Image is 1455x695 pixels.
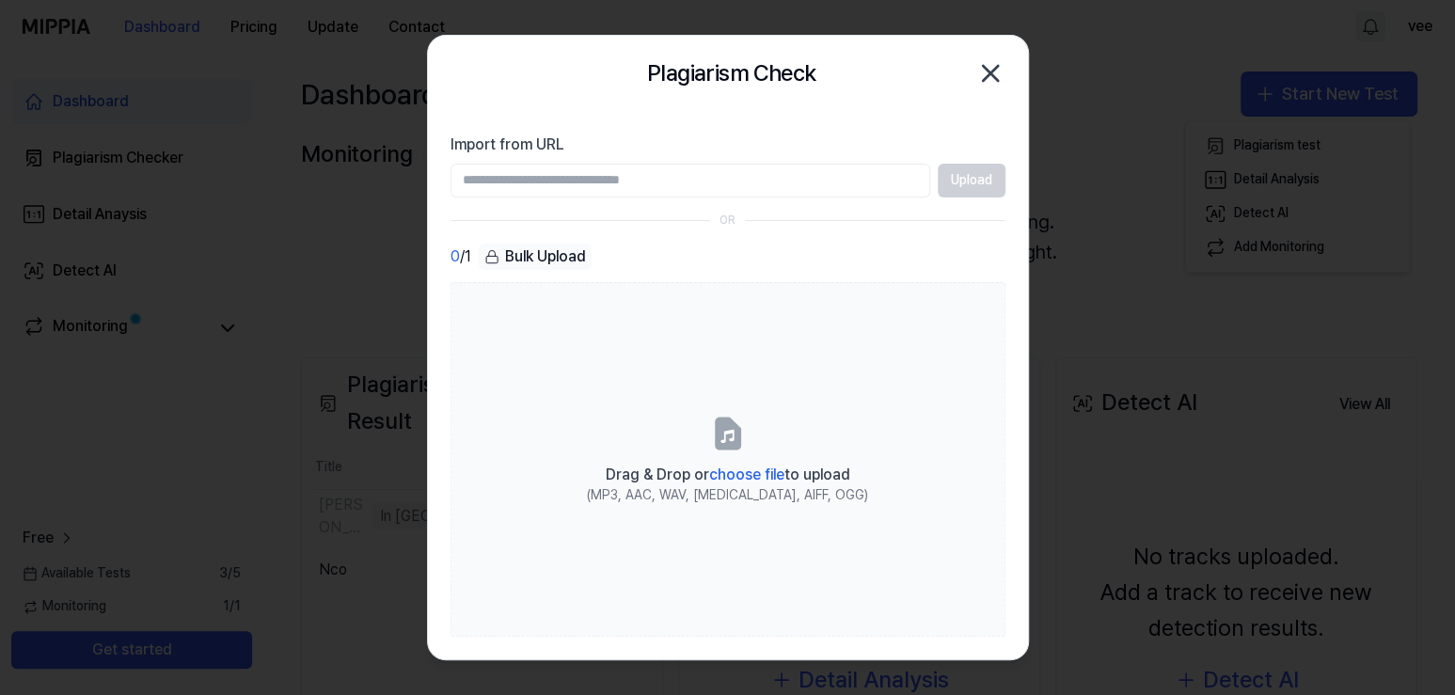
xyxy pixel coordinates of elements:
[451,134,1005,156] label: Import from URL
[479,244,592,270] div: Bulk Upload
[587,486,868,505] div: (MP3, AAC, WAV, [MEDICAL_DATA], AIFF, OGG)
[709,466,784,483] span: choose file
[720,213,735,229] div: OR
[451,244,471,271] div: / 1
[606,466,850,483] span: Drag & Drop or to upload
[479,244,592,271] button: Bulk Upload
[647,55,815,91] h2: Plagiarism Check
[451,245,460,268] span: 0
